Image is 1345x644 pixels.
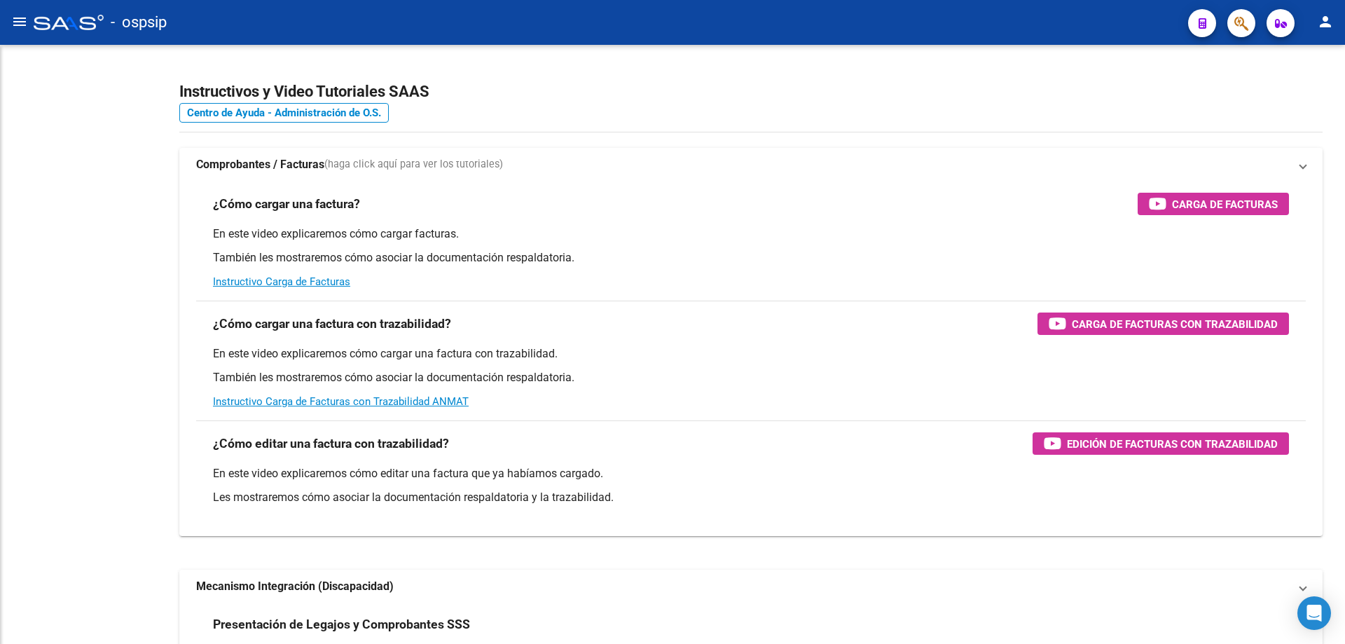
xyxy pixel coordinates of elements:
p: En este video explicaremos cómo cargar una factura con trazabilidad. [213,346,1289,362]
span: Carga de Facturas [1172,196,1278,213]
h3: ¿Cómo cargar una factura con trazabilidad? [213,314,451,334]
strong: Mecanismo Integración (Discapacidad) [196,579,394,594]
mat-expansion-panel-header: Mecanismo Integración (Discapacidad) [179,570,1323,603]
p: En este video explicaremos cómo editar una factura que ya habíamos cargado. [213,466,1289,481]
p: También les mostraremos cómo asociar la documentación respaldatoria. [213,370,1289,385]
mat-icon: person [1317,13,1334,30]
h3: ¿Cómo editar una factura con trazabilidad? [213,434,449,453]
mat-icon: menu [11,13,28,30]
a: Instructivo Carga de Facturas [213,275,350,288]
span: (haga click aquí para ver los tutoriales) [324,157,503,172]
span: Edición de Facturas con Trazabilidad [1067,435,1278,453]
p: En este video explicaremos cómo cargar facturas. [213,226,1289,242]
p: También les mostraremos cómo asociar la documentación respaldatoria. [213,250,1289,266]
button: Carga de Facturas [1138,193,1289,215]
a: Centro de Ayuda - Administración de O.S. [179,103,389,123]
p: Les mostraremos cómo asociar la documentación respaldatoria y la trazabilidad. [213,490,1289,505]
strong: Comprobantes / Facturas [196,157,324,172]
button: Edición de Facturas con Trazabilidad [1033,432,1289,455]
div: Comprobantes / Facturas(haga click aquí para ver los tutoriales) [179,181,1323,536]
mat-expansion-panel-header: Comprobantes / Facturas(haga click aquí para ver los tutoriales) [179,148,1323,181]
h2: Instructivos y Video Tutoriales SAAS [179,78,1323,105]
span: Carga de Facturas con Trazabilidad [1072,315,1278,333]
button: Carga de Facturas con Trazabilidad [1037,313,1289,335]
span: - ospsip [111,7,167,38]
a: Instructivo Carga de Facturas con Trazabilidad ANMAT [213,395,469,408]
h3: Presentación de Legajos y Comprobantes SSS [213,615,470,634]
h3: ¿Cómo cargar una factura? [213,194,360,214]
div: Open Intercom Messenger [1297,596,1331,630]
